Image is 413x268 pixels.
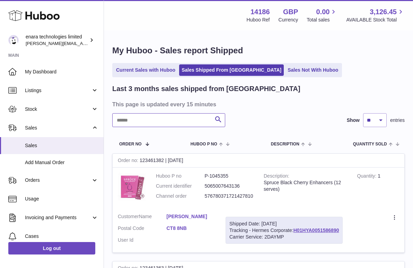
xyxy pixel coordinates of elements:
a: 0.00 Total sales [307,7,337,23]
div: Carrier Service: 2DAYMP [229,234,339,240]
div: 123461382 | [DATE] [113,154,404,168]
a: CT8 8NB [167,225,216,232]
span: Description [271,142,299,146]
dt: Current identifier [156,183,205,189]
dt: Name [118,213,167,222]
a: [PERSON_NAME] [167,213,216,220]
div: Spruce Black Cherry Enhancers (12 serves) [264,179,346,193]
h2: Last 3 months sales shipped from [GEOGRAPHIC_DATA] [112,84,300,93]
span: Total sales [307,17,337,23]
td: 1 [352,168,404,208]
span: AVAILABLE Stock Total [346,17,405,23]
span: 3,126.45 [370,7,397,17]
a: Sales Not With Huboo [285,64,341,76]
img: 1747668942.jpeg [118,173,146,200]
a: Log out [8,242,95,254]
span: Add Manual Order [25,159,98,166]
div: Huboo Ref [247,17,270,23]
dt: Huboo P no [156,173,205,179]
span: Quantity Sold [353,142,387,146]
a: 3,126.45 AVAILABLE Stock Total [346,7,405,23]
span: Invoicing and Payments [25,214,91,221]
dd: P-1045355 [205,173,254,179]
span: Usage [25,196,98,202]
a: Sales Shipped From [GEOGRAPHIC_DATA] [179,64,284,76]
h3: This page is updated every 15 minutes [112,100,403,108]
strong: Description [264,173,289,180]
strong: Quantity [357,173,378,180]
span: Stock [25,106,91,113]
dt: User Id [118,237,167,243]
span: My Dashboard [25,69,98,75]
div: Currency [279,17,298,23]
dt: Postal Code [118,225,167,233]
span: Cases [25,233,98,240]
dd: 5065007643136 [205,183,254,189]
strong: Order no [118,158,140,165]
div: Tracking - Hermes Corporate: [226,217,343,244]
div: enara technologies limited [26,34,88,47]
span: Order No [119,142,142,146]
span: [PERSON_NAME][EMAIL_ADDRESS][DOMAIN_NAME] [26,41,139,46]
h1: My Huboo - Sales report Shipped [112,45,405,56]
span: Listings [25,87,91,94]
a: Current Sales with Huboo [114,64,178,76]
label: Show [347,117,360,124]
span: entries [390,117,405,124]
span: 0.00 [316,7,330,17]
strong: 14186 [251,7,270,17]
strong: GBP [283,7,298,17]
span: Huboo P no [191,142,217,146]
dt: Channel order [156,193,205,199]
span: Orders [25,177,91,184]
img: Dee@enara.co [8,35,19,45]
a: H01HYA0051586890 [293,227,339,233]
div: Shipped Date: [DATE] [229,221,339,227]
dd: 576780371721427810 [205,193,254,199]
span: Customer [118,214,139,219]
span: Sales [25,142,98,149]
span: Sales [25,125,91,131]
